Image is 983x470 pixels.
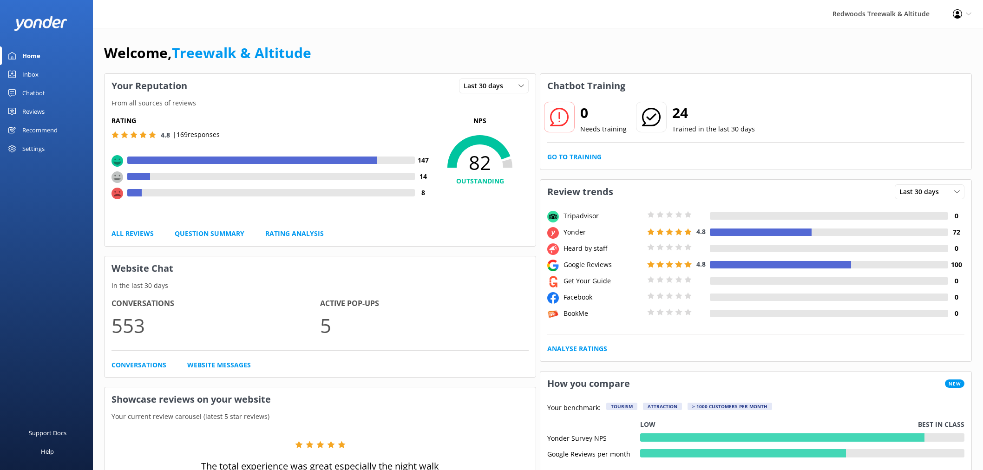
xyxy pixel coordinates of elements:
[105,387,536,411] h3: Showcase reviews on your website
[431,151,529,174] span: 82
[41,442,54,461] div: Help
[431,116,529,126] p: NPS
[948,227,964,237] h4: 72
[22,84,45,102] div: Chatbot
[561,260,645,270] div: Google Reviews
[580,124,627,134] p: Needs training
[105,256,536,281] h3: Website Chat
[948,308,964,319] h4: 0
[431,176,529,186] h4: OUTSTANDING
[22,46,40,65] div: Home
[948,211,964,221] h4: 0
[14,16,67,31] img: yonder-white-logo.png
[22,65,39,84] div: Inbox
[175,228,244,239] a: Question Summary
[540,372,637,396] h3: How you compare
[111,228,154,239] a: All Reviews
[265,228,324,239] a: Rating Analysis
[111,360,166,370] a: Conversations
[696,260,706,268] span: 4.8
[105,74,194,98] h3: Your Reputation
[105,281,536,291] p: In the last 30 days
[948,260,964,270] h4: 100
[111,298,320,310] h4: Conversations
[172,43,311,62] a: Treewalk & Altitude
[22,102,45,121] div: Reviews
[547,344,607,354] a: Analyse Ratings
[672,124,755,134] p: Trained in the last 30 days
[561,227,645,237] div: Yonder
[464,81,509,91] span: Last 30 days
[105,98,536,108] p: From all sources of reviews
[415,171,431,182] h4: 14
[547,433,640,442] div: Yonder Survey NPS
[22,121,58,139] div: Recommend
[173,130,220,140] p: | 169 responses
[696,227,706,236] span: 4.8
[561,276,645,286] div: Get Your Guide
[111,116,431,126] h5: Rating
[415,188,431,198] h4: 8
[561,292,645,302] div: Facebook
[111,310,320,341] p: 553
[918,419,964,430] p: Best in class
[161,131,170,139] span: 4.8
[320,310,529,341] p: 5
[540,74,632,98] h3: Chatbot Training
[561,308,645,319] div: BookMe
[104,42,311,64] h1: Welcome,
[415,155,431,165] h4: 147
[945,379,964,388] span: New
[22,139,45,158] div: Settings
[948,292,964,302] h4: 0
[320,298,529,310] h4: Active Pop-ups
[643,403,682,410] div: Attraction
[580,102,627,124] h2: 0
[606,403,637,410] div: Tourism
[105,411,536,422] p: Your current review carousel (latest 5 star reviews)
[948,243,964,254] h4: 0
[547,152,602,162] a: Go to Training
[688,403,772,410] div: > 1000 customers per month
[561,211,645,221] div: Tripadvisor
[948,276,964,286] h4: 0
[540,180,620,204] h3: Review trends
[899,187,944,197] span: Last 30 days
[187,360,251,370] a: Website Messages
[640,419,655,430] p: Low
[547,449,640,457] div: Google Reviews per month
[672,102,755,124] h2: 24
[547,403,601,414] p: Your benchmark:
[561,243,645,254] div: Heard by staff
[29,424,66,442] div: Support Docs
